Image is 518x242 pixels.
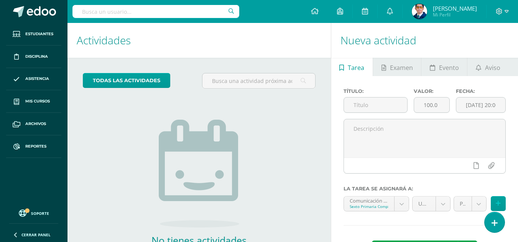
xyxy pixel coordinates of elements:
span: Unidad 4 [418,197,430,211]
label: Fecha: [456,88,506,94]
span: Aviso [485,58,500,77]
span: Archivos [25,121,46,127]
label: Valor: [414,88,450,94]
span: Soporte [31,211,49,216]
span: Evento [439,58,459,77]
span: Estudiantes [25,31,53,37]
a: Evento [421,58,467,76]
a: Asistencia [6,68,61,91]
label: La tarea se asignará a: [344,186,506,192]
span: [PERSON_NAME] [433,5,477,12]
input: Fecha de entrega [456,97,505,112]
span: Prueba Corta (10.0%) [460,197,466,211]
a: Soporte [9,208,58,218]
span: Mi Perfil [433,11,477,18]
a: Estudiantes [6,23,61,45]
input: Puntos máximos [414,97,449,112]
a: todas las Actividades [83,73,170,88]
a: Archivos [6,113,61,135]
span: Tarea [348,58,364,77]
a: Prueba Corta (10.0%) [454,197,486,211]
a: Examen [373,58,421,76]
div: Sexto Primaria Complementaria [350,204,389,209]
a: Unidad 4 [413,197,450,211]
div: Comunicación y Lenguaje L.1 'A' [350,197,389,204]
span: Reportes [25,143,46,149]
span: Cerrar panel [21,232,51,237]
span: Disciplina [25,54,48,60]
span: Examen [390,58,413,77]
label: Título: [344,88,408,94]
img: no_activities.png [159,120,239,227]
a: Aviso [467,58,508,76]
a: Tarea [331,58,373,76]
h1: Actividades [77,23,322,58]
a: Mis cursos [6,90,61,113]
a: Comunicación y Lenguaje L.1 'A'Sexto Primaria Complementaria [344,197,409,211]
a: Disciplina [6,45,61,68]
input: Busca una actividad próxima aquí... [202,73,315,88]
input: Busca un usuario... [72,5,239,18]
span: Asistencia [25,76,49,82]
h1: Nueva actividad [340,23,509,58]
a: Reportes [6,135,61,158]
input: Título [344,97,407,112]
span: Mis cursos [25,98,50,104]
img: f8528e83a30c07a06aa6af360d30ac42.png [412,4,427,19]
